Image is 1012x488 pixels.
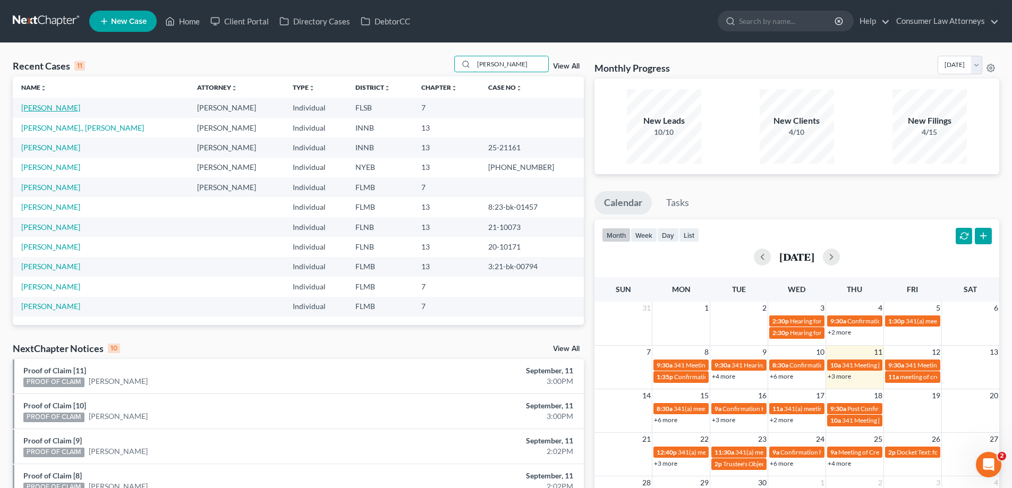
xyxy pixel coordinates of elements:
span: 9a [772,448,779,456]
div: 4/10 [760,127,834,138]
span: 2 [761,302,768,314]
span: 9a [830,448,837,456]
a: [PERSON_NAME] [89,376,148,387]
a: +6 more [770,372,793,380]
td: Individual [284,217,347,237]
td: INNB [347,118,412,138]
span: 18 [873,389,883,402]
div: NextChapter Notices [13,342,120,355]
div: September, 11 [397,470,573,481]
span: Docket Text: for [PERSON_NAME] [897,448,992,456]
a: +6 more [770,459,793,467]
a: [PERSON_NAME] [89,446,148,457]
i: unfold_more [231,85,237,91]
td: 13 [413,237,480,256]
span: 19 [931,389,941,402]
span: 341(a) meeting for [PERSON_NAME] [PERSON_NAME], Jr. [674,405,836,413]
td: FLMB [347,197,412,217]
div: PROOF OF CLAIM [23,448,84,457]
i: unfold_more [451,85,457,91]
span: 341 Meeting [PERSON_NAME] [842,361,928,369]
span: 2 [998,452,1006,460]
td: FLMB [347,297,412,316]
span: Meeting of Creditors for [PERSON_NAME] [838,448,956,456]
td: 7 [413,297,480,316]
a: +6 more [654,416,677,424]
span: Thu [847,285,862,294]
a: View All [553,63,580,70]
span: 26 [931,433,941,446]
span: Post Confirmation Hearing [PERSON_NAME] [847,405,973,413]
td: FLMB [347,177,412,197]
td: Individual [284,297,347,316]
td: FLSB [347,98,412,117]
td: Individual [284,237,347,256]
td: 25-21161 [480,138,584,157]
span: 24 [815,433,826,446]
span: 341 Meeting [PERSON_NAME] [842,416,928,424]
td: Individual [284,277,347,296]
a: Chapterunfold_more [421,83,457,91]
td: 7 [413,177,480,197]
span: 11a [888,373,899,381]
button: list [679,228,699,242]
span: 12 [931,346,941,358]
td: Individual [284,197,347,217]
a: Home [160,12,205,31]
span: 8:30a [772,361,788,369]
a: Typeunfold_more [293,83,315,91]
div: September, 11 [397,400,573,411]
td: Individual [284,138,347,157]
span: Confirmation Hearing [PERSON_NAME] [789,361,902,369]
i: unfold_more [516,85,522,91]
a: [PERSON_NAME] [21,202,80,211]
span: 9:30a [830,405,846,413]
a: [PERSON_NAME] [21,143,80,152]
h2: [DATE] [779,251,814,262]
span: Sat [964,285,977,294]
span: 9 [761,346,768,358]
span: 2p [888,448,896,456]
span: 10a [830,361,841,369]
span: 2:30p [772,329,789,337]
span: 23 [757,433,768,446]
a: [PERSON_NAME] [21,162,80,172]
a: Proof of Claim [9] [23,436,82,445]
span: 8 [703,346,710,358]
td: 13 [413,118,480,138]
span: 15 [699,389,710,402]
a: Attorneyunfold_more [197,83,237,91]
span: Tue [732,285,746,294]
span: Fri [907,285,918,294]
a: Client Portal [205,12,274,31]
span: 27 [989,433,999,446]
td: FLMB [347,257,412,277]
a: Districtunfold_more [355,83,390,91]
td: Individual [284,158,347,177]
td: 13 [413,197,480,217]
td: 8:23-bk-01457 [480,197,584,217]
td: INNB [347,138,412,157]
span: 31 [641,302,652,314]
span: 341(a) meeting for [PERSON_NAME] [906,317,1008,325]
span: 9:30a [888,361,904,369]
div: September, 11 [397,365,573,376]
span: 2p [715,460,722,468]
a: [PERSON_NAME] [21,242,80,251]
span: 9:30a [657,361,673,369]
span: 22 [699,433,710,446]
td: [PHONE_NUMBER] [480,158,584,177]
span: 12:40p [657,448,677,456]
div: 2:02PM [397,446,573,457]
span: Hearing for [PERSON_NAME] & [PERSON_NAME] [790,317,929,325]
div: 11 [74,61,85,71]
i: unfold_more [384,85,390,91]
a: DebtorCC [355,12,415,31]
td: 13 [413,257,480,277]
a: [PERSON_NAME] [21,262,80,271]
a: Help [854,12,890,31]
td: 7 [413,98,480,117]
span: New Case [111,18,147,25]
a: [PERSON_NAME] [21,183,80,192]
span: 8:30a [657,405,673,413]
